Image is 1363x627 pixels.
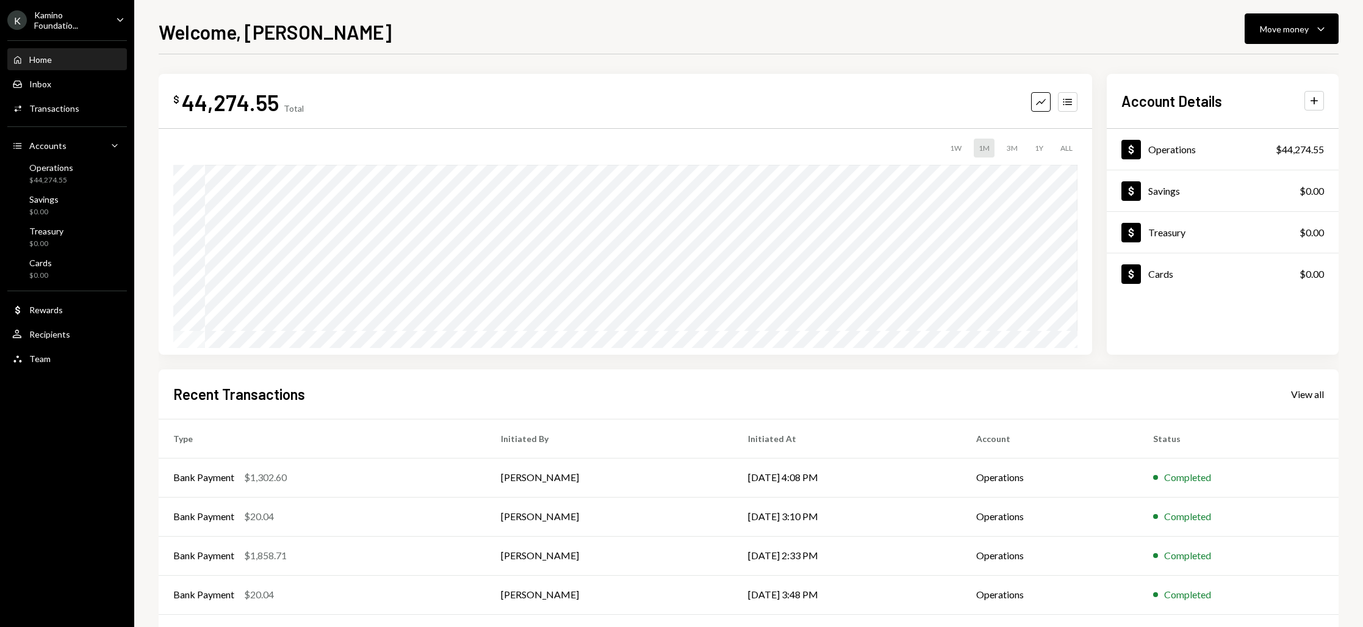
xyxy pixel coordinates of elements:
div: Move money [1260,23,1309,35]
h2: Account Details [1121,91,1222,111]
div: Cards [29,258,52,268]
div: Completed [1164,548,1211,563]
div: Treasury [1148,227,1185,238]
th: Account [962,419,1138,458]
div: $0.00 [29,270,52,281]
th: Status [1138,419,1339,458]
div: Completed [1164,470,1211,485]
div: Operations [29,162,73,173]
td: [DATE] 3:10 PM [733,497,962,536]
button: Move money [1245,13,1339,44]
div: Cards [1148,268,1173,280]
div: Savings [1148,185,1180,197]
div: 1Y [1030,139,1048,158]
div: Inbox [29,79,51,89]
a: Home [7,48,127,70]
div: Bank Payment [173,509,234,524]
td: [DATE] 4:08 PM [733,458,962,497]
div: $0.00 [29,239,63,249]
h1: Welcome, [PERSON_NAME] [159,20,392,44]
div: Kamino Foundatio... [34,10,106,31]
td: [PERSON_NAME] [486,458,733,497]
td: [PERSON_NAME] [486,575,733,614]
div: Rewards [29,305,63,315]
td: [PERSON_NAME] [486,497,733,536]
div: $20.04 [244,587,274,602]
div: $44,274.55 [29,175,73,186]
a: Treasury$0.00 [1107,212,1339,253]
div: Operations [1148,143,1196,155]
a: Rewards [7,299,127,321]
h2: Recent Transactions [173,384,305,404]
div: $1,302.60 [244,470,287,485]
div: $44,274.55 [1276,142,1324,157]
a: Operations$44,274.55 [7,159,127,188]
div: Bank Payment [173,548,234,563]
a: Savings$0.00 [1107,170,1339,211]
div: Savings [29,194,59,205]
div: Team [29,353,51,364]
div: 1M [974,139,994,158]
div: $1,858.71 [244,548,287,563]
td: [DATE] 2:33 PM [733,536,962,575]
div: $0.00 [1300,184,1324,198]
div: $0.00 [1300,225,1324,240]
div: K [7,10,27,30]
td: Operations [962,536,1138,575]
div: $0.00 [1300,267,1324,281]
div: Treasury [29,226,63,236]
div: Recipients [29,329,70,339]
a: Treasury$0.00 [7,222,127,252]
a: Transactions [7,97,127,119]
a: Accounts [7,134,127,156]
div: ALL [1056,139,1077,158]
td: Operations [962,575,1138,614]
div: 3M [1002,139,1023,158]
a: Team [7,347,127,369]
div: View all [1291,388,1324,400]
a: Cards$0.00 [7,254,127,283]
div: 1W [945,139,966,158]
td: Operations [962,458,1138,497]
div: Transactions [29,103,79,114]
div: Bank Payment [173,587,234,602]
div: $0.00 [29,207,59,217]
div: Completed [1164,587,1211,602]
a: Cards$0.00 [1107,253,1339,294]
a: View all [1291,387,1324,400]
a: Savings$0.00 [7,190,127,220]
div: Completed [1164,509,1211,524]
a: Operations$44,274.55 [1107,129,1339,170]
div: Total [284,103,304,114]
td: Operations [962,497,1138,536]
div: $20.04 [244,509,274,524]
th: Type [159,419,486,458]
a: Inbox [7,73,127,95]
div: 44,274.55 [182,89,279,116]
td: [DATE] 3:48 PM [733,575,962,614]
td: [PERSON_NAME] [486,536,733,575]
div: Bank Payment [173,470,234,485]
div: $ [173,93,179,106]
a: Recipients [7,323,127,345]
th: Initiated By [486,419,733,458]
div: Accounts [29,140,67,151]
th: Initiated At [733,419,962,458]
div: Home [29,54,52,65]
